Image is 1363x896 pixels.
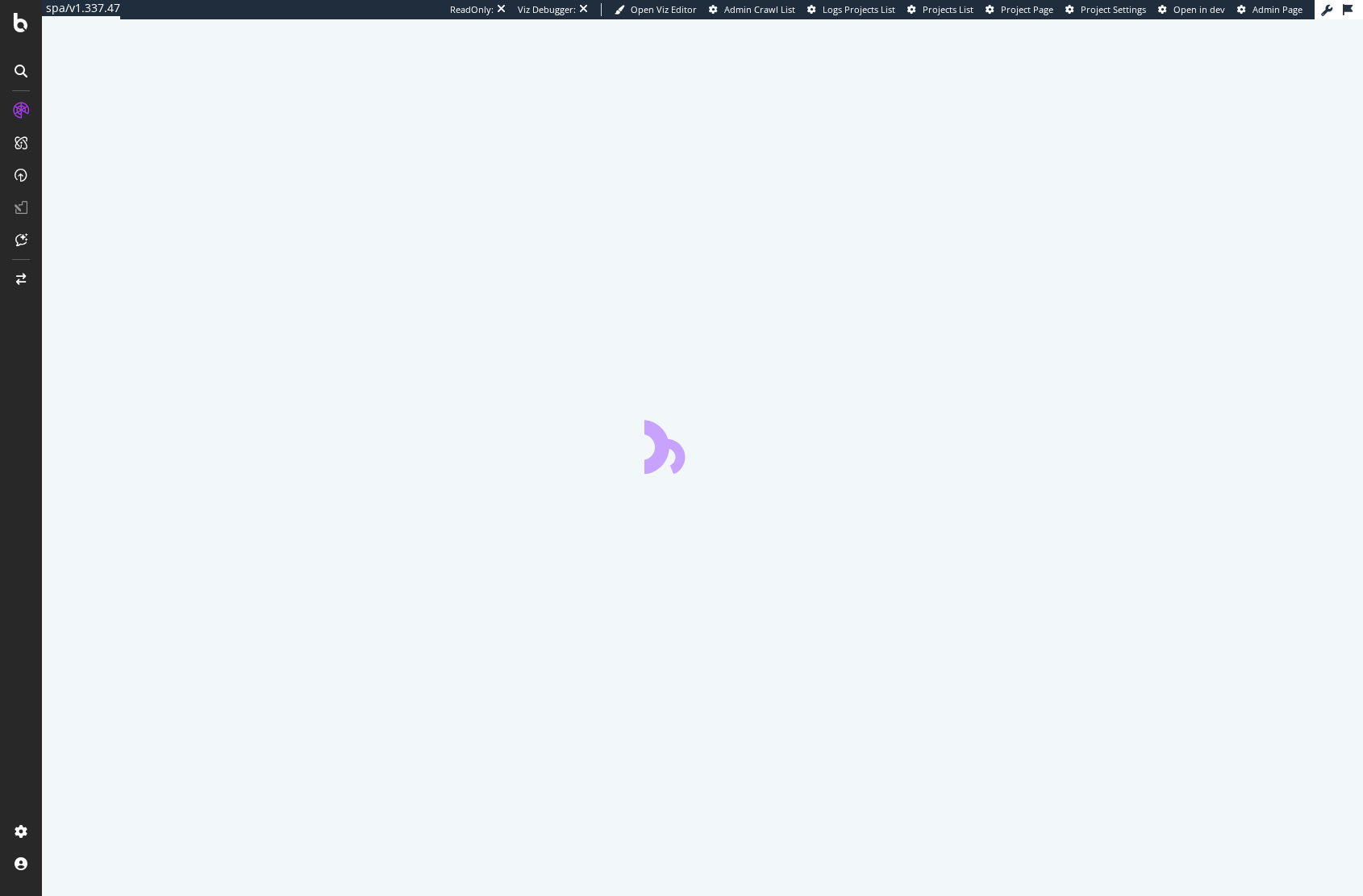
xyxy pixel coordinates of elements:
[1065,3,1146,16] a: Project Settings
[1237,3,1303,16] a: Admin Page
[923,3,973,15] span: Projects List
[1253,3,1303,15] span: Admin Page
[644,416,761,474] div: animation
[724,3,795,15] span: Admin Crawl List
[823,3,895,15] span: Logs Projects List
[986,3,1053,16] a: Project Page
[1173,3,1225,15] span: Open in dev
[1081,3,1146,15] span: Project Settings
[1001,3,1053,15] span: Project Page
[1158,3,1225,16] a: Open in dev
[709,3,795,16] a: Admin Crawl List
[807,3,895,16] a: Logs Projects List
[450,3,494,16] div: ReadOnly:
[518,3,576,16] div: Viz Debugger:
[907,3,973,16] a: Projects List
[615,3,697,16] a: Open Viz Editor
[631,3,697,15] span: Open Viz Editor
